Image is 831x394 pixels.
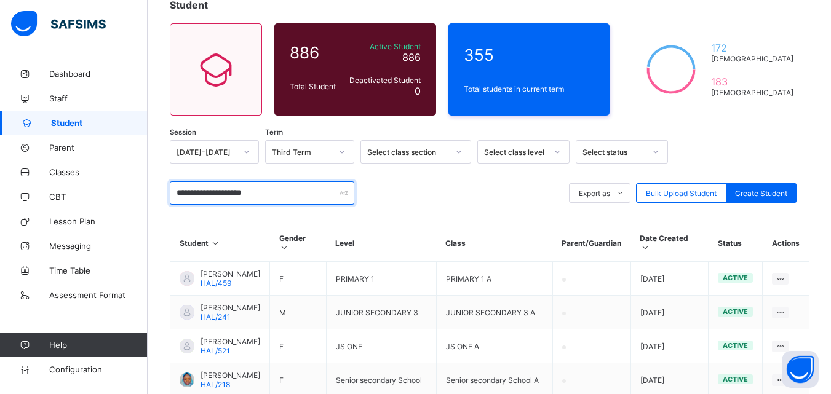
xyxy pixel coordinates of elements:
[170,224,270,262] th: Student
[270,329,327,363] td: F
[210,238,221,248] i: Sort in Ascending Order
[646,189,717,198] span: Bulk Upload Student
[201,337,260,346] span: [PERSON_NAME]
[201,269,260,278] span: [PERSON_NAME]
[49,340,147,350] span: Help
[51,118,148,128] span: Student
[201,303,260,312] span: [PERSON_NAME]
[201,278,231,288] span: HAL/459
[177,148,236,157] div: [DATE]-[DATE]
[347,76,421,85] span: Deactivated Student
[552,224,630,262] th: Parent/Guardian
[49,364,147,374] span: Configuration
[711,88,793,97] span: [DEMOGRAPHIC_DATA]
[49,69,148,79] span: Dashboard
[170,128,196,136] span: Session
[49,216,148,226] span: Lesson Plan
[723,375,748,384] span: active
[723,307,748,316] span: active
[402,51,421,63] span: 886
[711,54,793,63] span: [DEMOGRAPHIC_DATA]
[484,148,547,157] div: Select class level
[11,11,106,37] img: safsims
[436,329,552,363] td: JS ONE A
[326,296,436,329] td: JUNIOR SECONDARY 3
[326,329,436,363] td: JS ONE
[270,296,327,329] td: M
[436,262,552,296] td: PRIMARY 1 A
[630,224,709,262] th: Date Created
[290,43,341,62] span: 886
[782,351,819,388] button: Open asap
[763,224,809,262] th: Actions
[287,79,344,94] div: Total Student
[640,243,650,252] i: Sort in Ascending Order
[415,85,421,97] span: 0
[711,76,793,88] span: 183
[436,296,552,329] td: JUNIOR SECONDARY 3 A
[326,262,436,296] td: PRIMARY 1
[49,266,148,275] span: Time Table
[579,189,610,198] span: Export as
[464,45,595,65] span: 355
[49,241,148,251] span: Messaging
[711,42,793,54] span: 172
[265,128,283,136] span: Term
[464,84,595,93] span: Total students in current term
[49,192,148,202] span: CBT
[582,148,645,157] div: Select status
[347,42,421,51] span: Active Student
[201,371,260,380] span: [PERSON_NAME]
[723,341,748,350] span: active
[279,243,290,252] i: Sort in Ascending Order
[49,290,148,300] span: Assessment Format
[630,262,709,296] td: [DATE]
[270,262,327,296] td: F
[49,143,148,152] span: Parent
[367,148,448,157] div: Select class section
[201,380,230,389] span: HAL/218
[201,312,231,321] span: HAL/241
[735,189,787,198] span: Create Student
[709,224,763,262] th: Status
[723,274,748,282] span: active
[49,167,148,177] span: Classes
[270,224,327,262] th: Gender
[326,224,436,262] th: Level
[49,93,148,103] span: Staff
[272,148,332,157] div: Third Term
[201,346,230,355] span: HAL/521
[436,224,552,262] th: Class
[630,329,709,363] td: [DATE]
[630,296,709,329] td: [DATE]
